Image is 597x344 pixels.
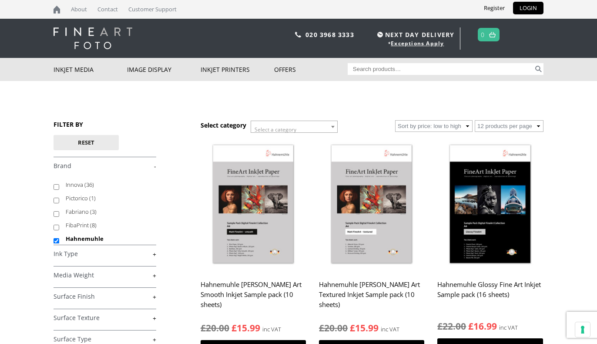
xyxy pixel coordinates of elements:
h4: Ink Type [54,245,156,262]
img: Hahnemuhle Matt Fine Art Smooth Inkjet Sample pack (10 sheets) [201,139,306,271]
label: Hahnemuhle [66,232,148,246]
span: £ [468,320,473,332]
span: (36) [84,181,94,189]
span: (1) [89,194,96,202]
img: Hahnemuhle Matt Fine Art Textured Inkjet Sample pack (10 sheets) [319,139,424,271]
select: Shop order [395,120,473,132]
a: + [54,271,156,280]
h4: Media Weight [54,266,156,283]
h4: Brand [54,157,156,174]
span: £ [350,322,355,334]
span: £ [201,322,206,334]
span: £ [231,322,237,334]
button: Your consent preferences for tracking technologies [575,322,590,337]
a: Exceptions Apply [391,40,444,47]
a: Hahnemuhle [PERSON_NAME] Art Smooth Inkjet Sample pack (10 sheets) inc VAT [201,139,306,334]
h4: Surface Finish [54,287,156,305]
a: + [54,335,156,344]
h2: Hahnemuhle [PERSON_NAME] Art Smooth Inkjet Sample pack (10 sheets) [201,277,306,313]
span: £ [437,320,443,332]
span: (8) [90,221,97,229]
span: NEXT DAY DELIVERY [375,30,454,40]
span: Select a category [255,126,296,133]
h2: Hahnemuhle Glossy Fine Art Inkjet Sample pack (16 sheets) [437,277,543,311]
a: 020 3968 3333 [305,30,354,39]
strong: inc VAT [262,324,281,334]
a: Inkjet Media [54,58,127,81]
strong: inc VAT [499,323,518,333]
label: Fabriano [66,205,148,219]
a: Offers [274,58,348,81]
bdi: 20.00 [319,322,348,334]
img: basket.svg [489,32,496,37]
label: Pictorico [66,192,148,205]
a: + [54,250,156,258]
bdi: 20.00 [201,322,229,334]
bdi: 22.00 [437,320,466,332]
strong: inc VAT [381,324,399,334]
img: logo-white.svg [54,27,132,49]
a: Register [477,2,511,14]
a: + [54,314,156,322]
h3: FILTER BY [54,120,156,128]
h4: Surface Texture [54,309,156,326]
a: Inkjet Printers [201,58,274,81]
h3: Select category [201,121,246,129]
bdi: 15.99 [231,322,260,334]
button: Reset [54,135,119,150]
a: 0 [481,28,485,41]
span: (3) [90,208,97,216]
a: - [54,162,156,170]
a: LOGIN [513,2,543,14]
button: Search [533,63,543,75]
label: FibaPrint [66,219,148,232]
a: Hahnemuhle [PERSON_NAME] Art Textured Inkjet Sample pack (10 sheets) inc VAT [319,139,424,334]
img: time.svg [377,32,383,37]
img: phone.svg [295,32,301,37]
a: Image Display [127,58,201,81]
span: £ [319,322,324,334]
a: Hahnemuhle Glossy Fine Art Inkjet Sample pack (16 sheets) inc VAT [437,139,543,333]
bdi: 16.99 [468,320,497,332]
bdi: 15.99 [350,322,379,334]
img: Hahnemuhle Glossy Fine Art Inkjet Sample pack (16 sheets) [437,139,543,271]
input: Search products… [348,63,534,75]
h2: Hahnemuhle [PERSON_NAME] Art Textured Inkjet Sample pack (10 sheets) [319,277,424,313]
label: Innova [66,178,148,192]
a: + [54,293,156,301]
